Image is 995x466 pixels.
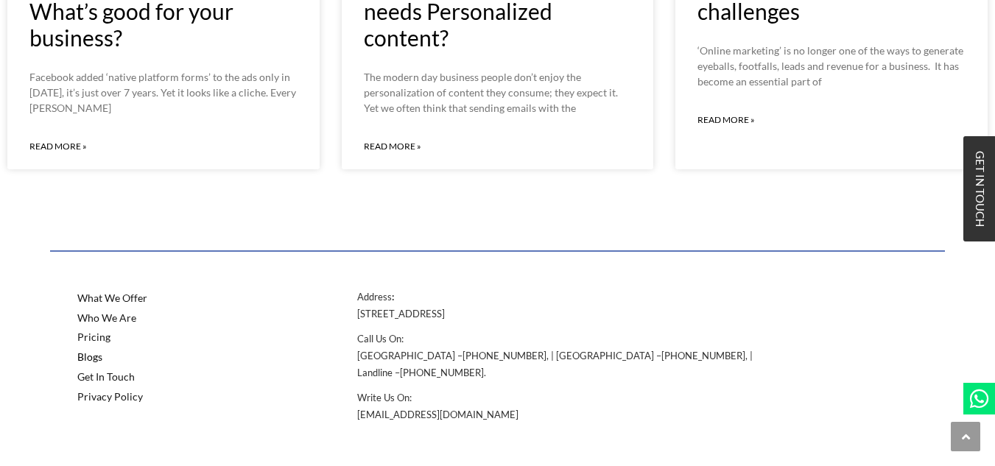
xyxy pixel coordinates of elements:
a: [PHONE_NUMBER] [661,350,745,361]
a: Blogs [63,347,342,367]
a: What We Offer [63,289,342,308]
p: Address [STREET_ADDRESS] [357,289,776,323]
a: Read More » [697,112,755,128]
strong: : [392,291,394,303]
p: Call Us On: [GEOGRAPHIC_DATA] – , | [GEOGRAPHIC_DATA] – , | Landline – . [357,331,776,382]
span: GET IN TOUCH [974,151,985,227]
a: [PHONE_NUMBER] [463,350,546,361]
p: Facebook added ‘native platform forms’ to the ads only in [DATE], it’s just over 7 years. Yet it ... [29,69,298,116]
a: [PHONE_NUMBER] [400,367,484,378]
a: Scroll to the top of the page [951,422,980,451]
a: Read More » [29,138,87,155]
a: Read More » [364,138,421,155]
p: The modern day business people don’t enjoy the personalization of content they consume; they expe... [364,69,632,116]
p: ‘Online marketing’ is no longer one of the ways to generate eyeballs, footfalls, leads and revenu... [697,43,966,89]
a: Get In Touch [63,367,342,387]
a: Privacy Policy [63,387,342,407]
a: Who We Are [63,308,342,328]
a: Pricing [63,328,342,347]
